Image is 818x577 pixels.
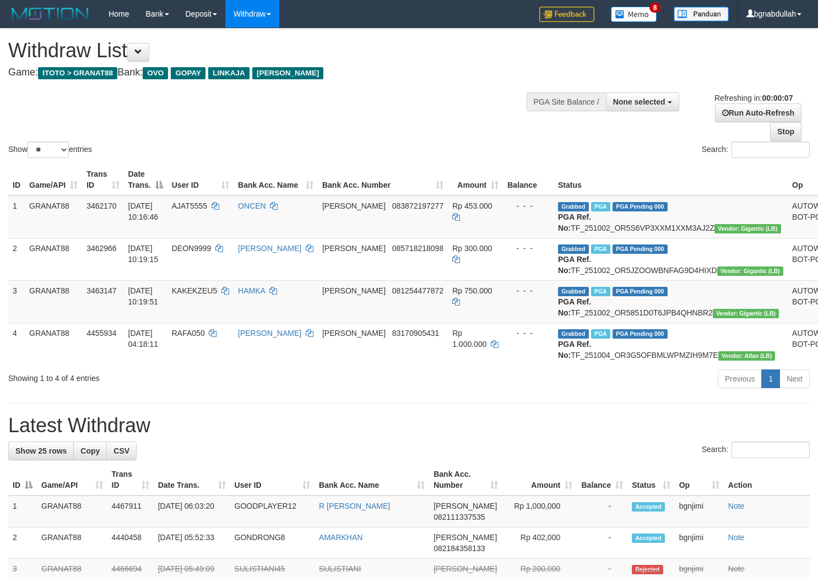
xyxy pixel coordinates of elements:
[728,533,745,542] a: Note
[238,286,265,295] a: HAMKA
[392,244,443,253] span: Copy 085718218098 to clipboard
[429,464,502,496] th: Bank Acc. Number: activate to sort column ascending
[732,141,810,158] input: Search:
[318,164,448,195] th: Bank Acc. Number: activate to sort column ascending
[80,447,100,455] span: Copy
[434,533,497,542] span: [PERSON_NAME]
[172,286,217,295] span: KAKEKZEU5
[38,67,117,79] span: ITOTO > GRANAT88
[724,464,810,496] th: Action
[82,164,123,195] th: Trans ID: activate to sort column ascending
[128,286,159,306] span: [DATE] 10:19:51
[234,164,318,195] th: Bank Acc. Name: activate to sort column ascending
[577,527,627,559] td: -
[238,244,301,253] a: [PERSON_NAME]
[172,202,207,210] span: AJAT5555
[527,92,606,111] div: PGA Site Balance /
[154,464,230,496] th: Date Trans.: activate to sort column ascending
[627,464,675,496] th: Status: activate to sort column ascending
[392,286,443,295] span: Copy 081254477872 to clipboard
[315,464,429,496] th: Bank Acc. Name: activate to sort column ascending
[770,122,801,141] a: Stop
[613,244,668,254] span: PGA Pending
[718,351,776,361] span: Vendor URL: https://dashboard.q2checkout.com/secure
[107,464,154,496] th: Trans ID: activate to sort column ascending
[25,164,82,195] th: Game/API: activate to sort column ascending
[502,496,577,527] td: Rp 1,000,000
[503,164,554,195] th: Balance
[554,280,788,323] td: TF_251002_OR5851D0T6JPB4QHNBR2
[452,202,492,210] span: Rp 453.000
[591,244,610,254] span: Marked by bgndedek
[124,164,167,195] th: Date Trans.: activate to sort column descending
[558,213,591,232] b: PGA Ref. No:
[238,202,266,210] a: ONCEN
[675,464,724,496] th: Op: activate to sort column ascending
[319,564,361,573] a: SULISTIANI
[37,496,107,527] td: GRANAT88
[37,527,107,559] td: GRANAT88
[230,496,315,527] td: GOODPLAYER12
[252,67,323,79] span: [PERSON_NAME]
[128,244,159,264] span: [DATE] 10:19:15
[674,7,729,21] img: panduan.png
[558,202,589,211] span: Grabbed
[558,340,591,360] b: PGA Ref. No:
[434,513,485,521] span: Copy 082111337535 to clipboard
[25,195,82,238] td: GRANAT88
[238,329,301,338] a: [PERSON_NAME]
[591,329,610,339] span: Marked by bgnjimi
[25,238,82,280] td: GRANAT88
[558,329,589,339] span: Grabbed
[8,415,810,437] h1: Latest Withdraw
[539,7,594,22] img: Feedback.jpg
[632,502,665,511] span: Accepted
[128,329,159,349] span: [DATE] 04:18:11
[8,238,25,280] td: 2
[613,287,668,296] span: PGA Pending
[762,94,793,102] strong: 00:00:07
[319,533,362,542] a: AMARKHAN
[73,442,107,460] a: Copy
[713,309,779,318] span: Vendor URL: https://dashboard.q2checkout.com/secure
[86,286,117,295] span: 3463147
[167,164,234,195] th: User ID: activate to sort column ascending
[434,544,485,553] span: Copy 082184358133 to clipboard
[392,329,440,338] span: Copy 83170905431 to clipboard
[106,442,137,460] a: CSV
[591,287,610,296] span: Marked by bgndedek
[8,368,333,384] div: Showing 1 to 4 of 4 entries
[507,328,549,339] div: - - -
[502,464,577,496] th: Amount: activate to sort column ascending
[613,329,668,339] span: PGA Pending
[718,369,762,388] a: Previous
[714,224,781,233] span: Vendor URL: https://dashboard.q2checkout.com/secure
[154,496,230,527] td: [DATE] 06:03:20
[154,527,230,559] td: [DATE] 05:52:33
[717,266,784,276] span: Vendor URL: https://dashboard.q2checkout.com/secure
[86,244,117,253] span: 3462966
[507,243,549,254] div: - - -
[86,202,117,210] span: 3462170
[554,323,788,365] td: TF_251004_OR3G5OFBMLWPMZIH9M7E
[8,280,25,323] td: 3
[502,527,577,559] td: Rp 402,000
[322,329,386,338] span: [PERSON_NAME]
[761,369,780,388] a: 1
[8,527,37,559] td: 2
[613,97,665,106] span: None selected
[322,244,386,253] span: [PERSON_NAME]
[554,238,788,280] td: TF_251002_OR5JZOOWBNFAG9D4HIXD
[613,202,668,211] span: PGA Pending
[675,496,724,527] td: bgnjimi
[107,496,154,527] td: 4467911
[230,527,315,559] td: GONDRONG8
[507,200,549,211] div: - - -
[8,40,534,62] h1: Withdraw List
[728,502,745,510] a: Note
[8,67,534,78] h4: Game: Bank:
[675,527,724,559] td: bgnjimi
[171,67,205,79] span: GOPAY
[558,244,589,254] span: Grabbed
[434,502,497,510] span: [PERSON_NAME]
